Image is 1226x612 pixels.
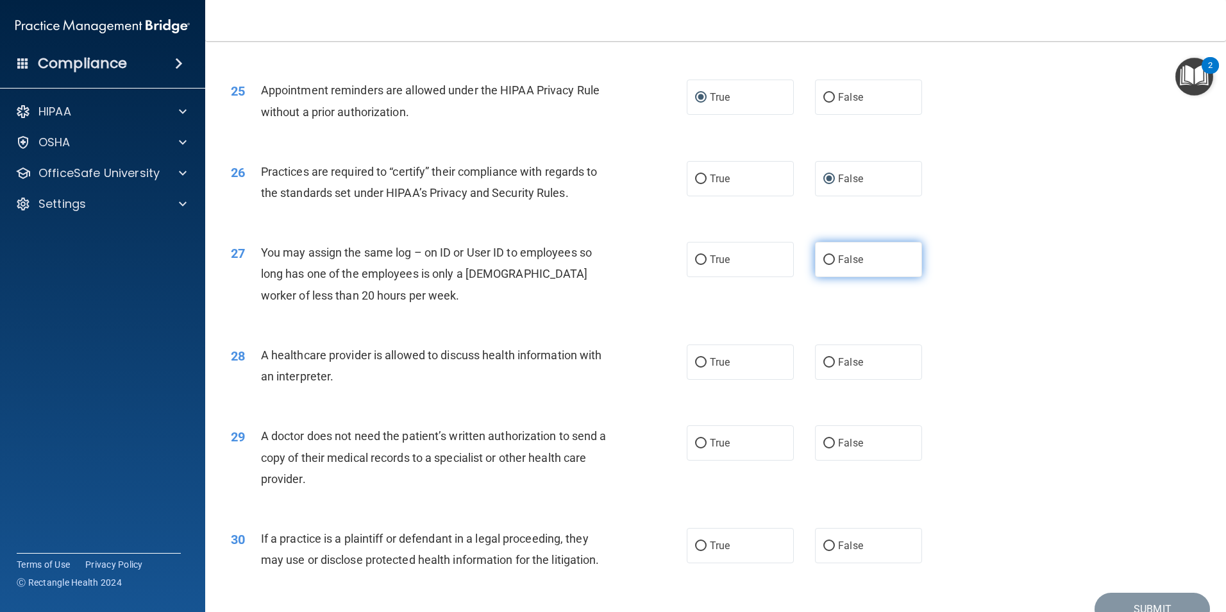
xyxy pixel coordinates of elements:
span: False [838,173,863,185]
span: True [710,173,730,185]
span: True [710,437,730,449]
input: False [823,174,835,184]
button: Open Resource Center, 2 new notifications [1175,58,1213,96]
span: False [838,437,863,449]
input: True [695,174,707,184]
img: PMB logo [15,13,190,39]
input: False [823,93,835,103]
span: 29 [231,429,245,445]
span: 27 [231,246,245,261]
a: Terms of Use [17,558,70,571]
input: True [695,255,707,265]
span: True [710,356,730,368]
a: OfficeSafe University [15,166,187,181]
span: False [838,253,863,266]
span: 28 [231,348,245,364]
span: 30 [231,532,245,547]
input: False [823,255,835,265]
span: 25 [231,83,245,99]
a: OSHA [15,135,187,150]
a: Privacy Policy [85,558,143,571]
span: Appointment reminders are allowed under the HIPAA Privacy Rule without a prior authorization. [261,83,600,118]
a: HIPAA [15,104,187,119]
input: True [695,541,707,551]
span: True [710,253,730,266]
span: False [838,91,863,103]
a: Settings [15,196,187,212]
span: A doctor does not need the patient’s written authorization to send a copy of their medical record... [261,429,607,485]
span: Ⓒ Rectangle Health 2024 [17,576,122,589]
p: OfficeSafe University [38,166,160,181]
span: You may assign the same log – on ID or User ID to employees so long has one of the employees is o... [261,246,592,302]
span: 26 [231,165,245,180]
h4: Compliance [38,55,127,72]
div: 2 [1208,65,1213,82]
p: OSHA [38,135,71,150]
input: False [823,541,835,551]
span: True [710,91,730,103]
span: False [838,540,863,552]
input: True [695,358,707,368]
input: False [823,439,835,448]
span: Practices are required to “certify” their compliance with regards to the standards set under HIPA... [261,165,598,200]
span: A healthcare provider is allowed to discuss health information with an interpreter. [261,348,602,383]
span: True [710,540,730,552]
span: If a practice is a plaintiff or defendant in a legal proceeding, they may use or disclose protect... [261,532,600,566]
input: True [695,439,707,448]
p: HIPAA [38,104,71,119]
span: False [838,356,863,368]
input: True [695,93,707,103]
p: Settings [38,196,86,212]
input: False [823,358,835,368]
iframe: Drift Widget Chat Controller [1162,523,1211,572]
